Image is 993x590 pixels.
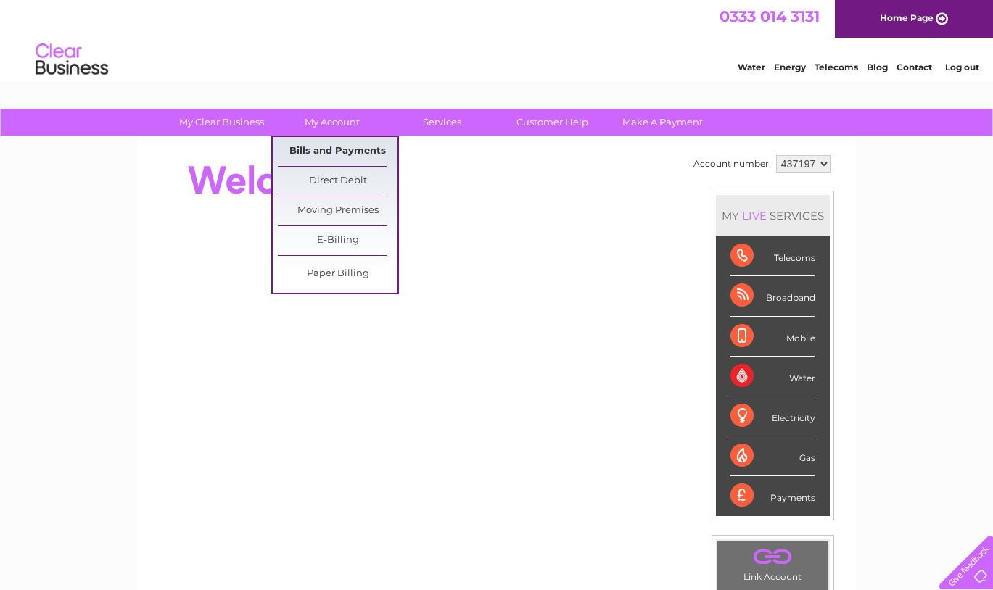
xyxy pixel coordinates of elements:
[35,38,109,82] img: logo.png
[774,62,806,72] a: Energy
[154,8,840,70] div: Clear Business is a trading name of Verastar Limited (registered in [GEOGRAPHIC_DATA] No. 3667643...
[730,236,815,276] div: Telecoms
[730,396,815,436] div: Electricity
[730,276,815,316] div: Broadband
[730,476,815,515] div: Payments
[730,357,815,396] div: Water
[278,167,397,196] a: Direct Debit
[730,436,815,476] div: Gas
[278,259,397,288] a: Paper Billing
[730,317,815,357] div: Mobile
[897,62,932,72] a: Contact
[382,109,502,136] a: Services
[717,540,829,586] td: Link Account
[815,62,858,72] a: Telecoms
[272,109,392,136] a: My Account
[278,196,397,225] a: Moving Premises
[162,109,281,136] a: My Clear Business
[738,62,765,72] a: Water
[720,7,820,25] a: 0333 014 3131
[278,226,397,255] a: E-Billing
[739,209,770,223] div: LIVE
[716,195,830,236] div: MY SERVICES
[493,109,612,136] a: Customer Help
[867,62,888,72] a: Blog
[690,151,772,176] td: Account number
[278,137,397,166] a: Bills and Payments
[945,62,979,72] a: Log out
[721,544,825,570] a: .
[603,109,722,136] a: Make A Payment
